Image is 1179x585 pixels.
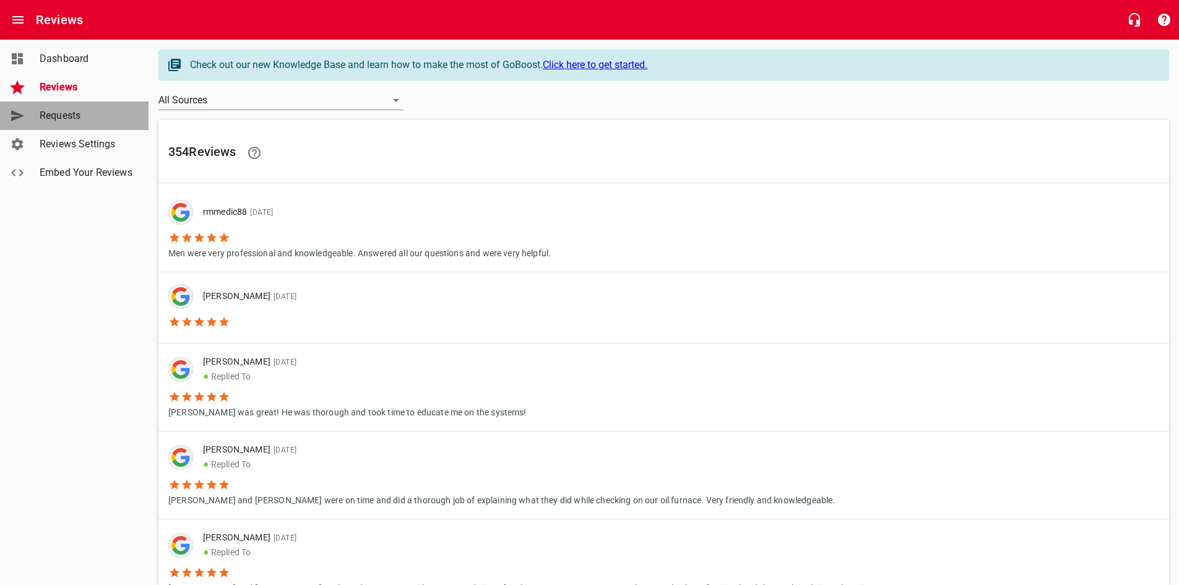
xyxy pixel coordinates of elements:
img: google-dark.png [168,533,193,558]
img: google-dark.png [168,200,193,225]
div: Check out our new Knowledge Base and learn how to make the most of GoBoost. [190,58,1156,72]
h6: 354 Review s [168,138,1159,168]
p: [PERSON_NAME] and [PERSON_NAME] were on time and did a thorough job of explaining what they did w... [168,491,835,507]
span: Embed Your Reviews [40,165,134,180]
img: google-dark.png [168,445,193,470]
div: Google [168,533,193,558]
img: google-dark.png [168,284,193,309]
span: [DATE] [270,534,296,542]
p: [PERSON_NAME] [203,531,870,545]
p: Replied To [203,369,517,384]
p: [PERSON_NAME] was great! He was thorough and took time to educate me on the systems! [168,403,527,419]
span: Dashboard [40,51,134,66]
p: rmmedic88 [203,206,541,219]
p: Men were very professional and knowledgeable. Answered all our questions and were very helpful. [168,244,551,260]
span: [DATE] [270,292,296,301]
p: [PERSON_NAME] [203,290,296,303]
p: [PERSON_NAME] [203,355,517,369]
h6: Reviews [36,10,83,30]
span: [DATE] [247,208,273,217]
div: Google [168,357,193,382]
div: All Sources [158,90,404,110]
a: [PERSON_NAME][DATE]●Replied To[PERSON_NAME] was great! He was thorough and took time to educate m... [158,344,1169,431]
a: [PERSON_NAME][DATE] [158,272,1169,343]
span: [DATE] [270,446,296,454]
a: Click here to get started. [543,59,647,71]
a: Learn facts about why reviews are important [240,138,269,168]
span: Reviews Settings [40,137,134,152]
div: Google [168,445,193,470]
div: Google [168,284,193,309]
span: ● [203,546,209,558]
p: Replied To [203,545,870,560]
span: Reviews [40,80,134,95]
a: rmmedic88[DATE]Men were very professional and knowledgeable. Answered all our questions and were ... [158,188,1169,272]
p: Replied To [203,457,825,472]
span: ● [203,458,209,470]
span: Requests [40,108,134,123]
span: ● [203,370,209,382]
a: [PERSON_NAME][DATE]●Replied To[PERSON_NAME] and [PERSON_NAME] were on time and did a thorough job... [158,431,1169,519]
p: [PERSON_NAME] [203,443,825,457]
button: Open drawer [3,5,33,35]
button: Support Portal [1149,5,1179,35]
button: Live Chat [1120,5,1149,35]
span: [DATE] [270,358,296,366]
img: google-dark.png [168,357,193,382]
div: Google [168,200,193,225]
